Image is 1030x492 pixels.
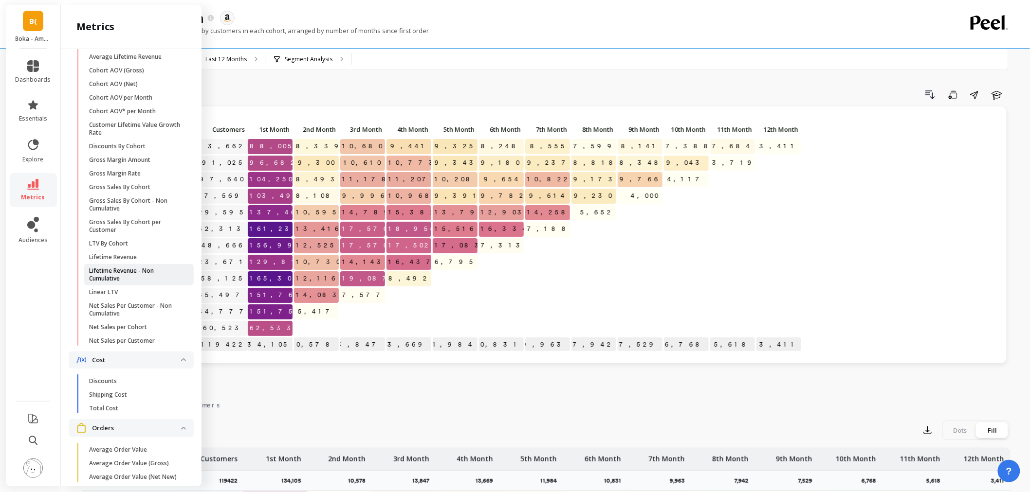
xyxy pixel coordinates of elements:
p: 119422 [189,337,248,352]
span: 9,300 [296,156,339,170]
div: Dots [944,422,976,438]
p: Gross Sales By Cohort - Non Cumulative [89,197,182,212]
div: Fill [976,422,1009,438]
span: 151,762 [248,288,304,302]
span: 8,492 [386,271,432,286]
span: 8,493 [294,172,344,187]
p: 5th Month [520,448,557,464]
div: Toggle SortBy [432,123,478,138]
p: 11th Month [900,448,940,464]
span: essentials [19,115,47,123]
span: 10,610 [342,156,385,170]
span: 6,795 [433,255,478,269]
nav: Tabs [82,392,1011,415]
span: 8,348 [618,156,667,170]
div: Toggle SortBy [294,123,340,138]
p: Segment Analysis [285,55,332,63]
span: 12,525 [294,238,339,253]
div: Toggle SortBy [386,123,432,138]
span: 5,417 [296,304,339,319]
a: 148,666 [192,238,248,253]
span: 17,083 [433,238,488,253]
p: 6th Month [585,448,621,464]
span: 10,968 [386,189,438,203]
p: 7,942 [735,477,754,485]
p: Discounts By Cohort [89,142,146,150]
span: 10,208 [433,172,479,187]
img: down caret icon [181,358,186,361]
p: Gross Sales By Cohort per Customer [89,218,182,234]
p: 13,847 [340,337,385,352]
p: 9th Month [776,448,812,464]
span: 129,812 [248,255,308,269]
p: 7,529 [618,337,662,352]
span: 9,237 [525,156,575,170]
p: 10,578 [294,337,339,352]
span: 10th Month [666,125,706,133]
p: Net Sales Per Customer - Non Cumulative [89,302,182,317]
span: 17,570 [340,238,391,253]
span: 10,773 [386,156,442,170]
p: 8th Month [712,448,749,464]
p: 10th Month [836,448,876,464]
span: 14,258 [525,205,574,220]
p: 9,963 [670,477,691,485]
span: 9,614 [527,189,570,203]
p: 4th Month [457,448,493,464]
p: 119422 [219,477,243,485]
span: 9,173 [571,172,622,187]
span: 7,684 [710,139,755,154]
a: 60,523 [201,321,248,335]
a: 97,569 [192,189,248,203]
img: profile picture [23,458,43,478]
span: 17,570 [340,222,391,236]
p: Cohort AOV per Month [89,94,152,102]
p: Last 12 Months [205,55,247,63]
p: 7,529 [798,477,818,485]
p: 134,105 [281,477,307,485]
span: 12,116 [294,271,341,286]
span: 11th Month [712,125,752,133]
span: 19,087 [340,271,396,286]
a: 152,313 [189,222,250,236]
div: Toggle SortBy [710,123,756,138]
span: 10,730 [294,255,344,269]
p: 3rd Month [393,448,429,464]
p: Shipping Cost [89,391,127,399]
span: 12,903 [479,205,531,220]
span: 11,178 [340,172,395,187]
span: 9,441 [388,139,431,154]
p: Gross Margin Amount [89,156,150,164]
p: Cost [92,355,181,365]
a: 97,640 [198,172,248,187]
span: 10,595 [294,205,342,220]
h2: metrics [76,20,114,34]
span: 88,005 [248,139,297,154]
p: 1st Month [248,123,293,136]
p: Customers [201,448,238,464]
p: 6th Month [479,123,524,136]
p: Gross Sales By Cohort [89,183,150,191]
p: 10,578 [348,477,371,485]
p: 9th Month [618,123,662,136]
span: 3rd Month [342,125,382,133]
span: 62,533 [248,321,300,335]
span: 10,822 [525,172,573,187]
p: Net Sales per Customer [89,337,155,345]
p: 13,669 [476,477,499,485]
p: Gross Margin Rate [89,170,141,177]
span: 9,654 [482,172,524,187]
a: 145,497 [189,288,249,302]
p: 11,984 [540,477,563,485]
span: 13,416 [294,222,344,236]
p: 2nd Month [294,123,339,136]
p: 10,831 [604,477,627,485]
span: 9,180 [479,156,524,170]
span: 7,388 [664,139,717,154]
span: audiences [18,236,48,244]
span: 11,207 [386,172,435,187]
p: 9,963 [525,337,570,352]
img: navigation item icon [76,357,86,363]
span: 3,719 [710,156,761,170]
span: 96,682 [248,156,300,170]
